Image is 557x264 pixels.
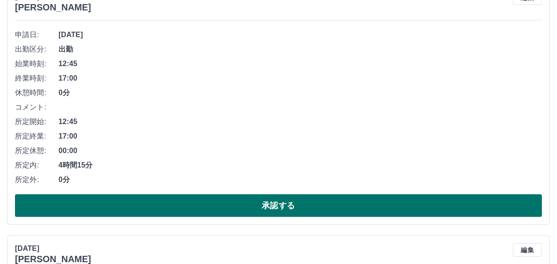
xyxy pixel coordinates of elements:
[15,194,542,217] button: 承認する
[59,73,542,84] span: 17:00
[15,73,59,84] span: 終業時刻:
[15,44,59,55] span: 出勤区分:
[15,87,59,98] span: 休憩時間:
[15,174,59,185] span: 所定外:
[513,243,542,257] button: 編集
[59,29,542,40] span: [DATE]
[15,116,59,127] span: 所定開始:
[59,160,542,171] span: 4時間15分
[15,160,59,171] span: 所定内:
[15,145,59,156] span: 所定休憩:
[59,58,542,69] span: 12:45
[15,29,59,40] span: 申請日:
[59,44,542,55] span: 出勤
[15,102,59,113] span: コメント:
[15,131,59,142] span: 所定終業:
[59,87,542,98] span: 0分
[15,58,59,69] span: 始業時刻:
[59,174,542,185] span: 0分
[59,145,542,156] span: 00:00
[59,131,542,142] span: 17:00
[15,2,91,13] h3: [PERSON_NAME]
[59,116,542,127] span: 12:45
[15,243,91,254] p: [DATE]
